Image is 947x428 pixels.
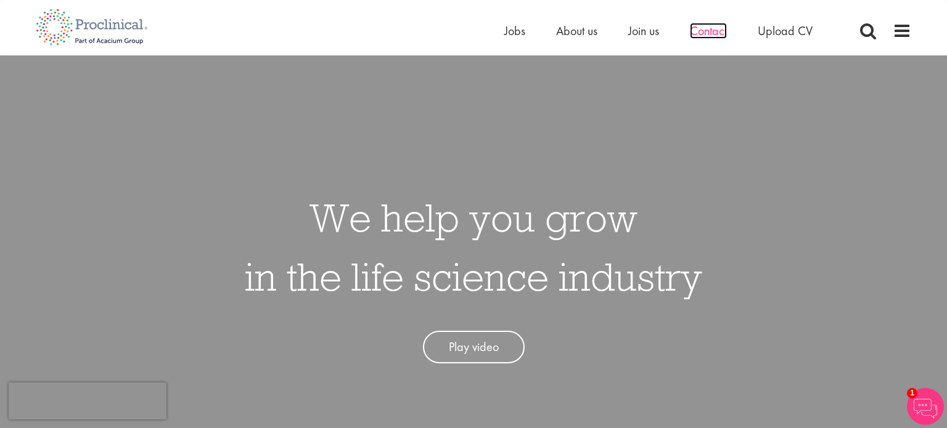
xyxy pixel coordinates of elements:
img: Chatbot [907,388,944,425]
a: Play video [423,331,525,363]
a: Upload CV [758,23,813,39]
h1: We help you grow in the life science industry [245,188,702,306]
a: About us [556,23,597,39]
a: Jobs [504,23,525,39]
a: Contact [690,23,727,39]
a: Join us [628,23,659,39]
span: 1 [907,388,917,398]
